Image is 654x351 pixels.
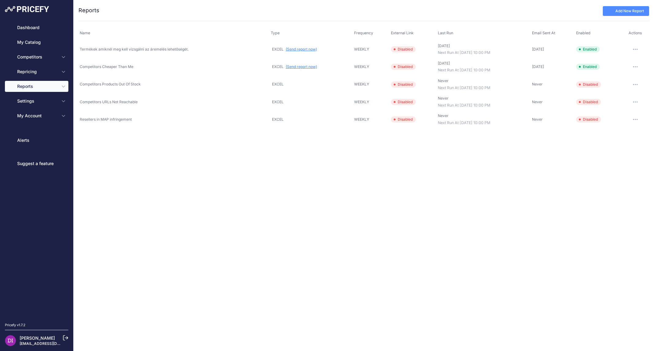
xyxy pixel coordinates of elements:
[576,46,600,52] span: Enabled
[272,64,284,69] span: EXCEL
[78,6,99,15] h2: Reports
[17,83,57,89] span: Reports
[391,81,416,88] span: Disabled
[576,64,600,70] span: Enabled
[576,99,601,105] span: Disabled
[391,64,416,70] span: Disabled
[354,64,369,69] span: WEEKLY
[391,31,414,35] span: External Link
[5,51,68,62] button: Competitors
[80,31,90,35] span: Name
[438,78,449,83] span: Never
[80,64,133,69] span: Competitors Cheaper Than Me
[576,116,601,123] span: Disabled
[532,47,544,51] span: [DATE]
[272,47,284,51] span: EXCEL
[272,82,284,86] span: EXCEL
[354,47,369,51] span: WEEKLY
[354,100,369,104] span: WEEKLY
[5,37,68,48] a: My Catalog
[272,117,284,122] span: EXCEL
[80,100,138,104] span: Competitors URLs Not Reachable
[5,66,68,77] button: Repricing
[532,64,544,69] span: [DATE]
[80,117,132,122] span: Resellers in MAP infringement
[603,6,649,16] a: Add New Report
[532,82,543,86] span: Never
[354,31,373,35] span: Frequency
[272,100,284,104] span: EXCEL
[5,110,68,121] button: My Account
[17,69,57,75] span: Repricing
[17,113,57,119] span: My Account
[5,96,68,107] button: Settings
[438,50,530,56] p: Next Run At [DATE] 10:00 PM
[391,46,416,52] span: Disabled
[5,158,68,169] a: Suggest a feature
[438,85,530,91] p: Next Run At [DATE] 10:00 PM
[354,117,369,122] span: WEEKLY
[532,117,543,122] span: Never
[438,43,450,48] span: [DATE]
[629,31,642,35] span: Actions
[576,31,591,35] span: Enabled
[5,6,49,12] img: Pricefy Logo
[286,64,317,69] button: (Send report now)
[80,47,189,51] span: Termékek amiknél meg kell vizsgálni az áremelés lehetőségét.
[576,81,601,88] span: Disabled
[80,82,141,86] span: Competitors Products Out Of Stock
[438,120,530,126] p: Next Run At [DATE] 10:00 PM
[438,96,449,100] span: Never
[5,323,25,328] div: Pricefy v1.7.2
[271,31,280,35] span: Type
[438,103,530,108] p: Next Run At [DATE] 10:00 PM
[532,31,555,35] span: Email Sent At
[17,54,57,60] span: Competitors
[438,31,453,35] span: Last Run
[286,47,317,52] button: (Send report now)
[438,67,530,73] p: Next Run At [DATE] 10:00 PM
[5,22,68,315] nav: Sidebar
[532,100,543,104] span: Never
[5,81,68,92] button: Reports
[20,341,84,346] a: [EMAIL_ADDRESS][DOMAIN_NAME]
[20,335,55,341] a: [PERSON_NAME]
[5,135,68,146] a: Alerts
[17,98,57,104] span: Settings
[438,113,449,118] span: Never
[391,99,416,105] span: Disabled
[438,61,450,66] span: [DATE]
[354,82,369,86] span: WEEKLY
[5,22,68,33] a: Dashboard
[391,116,416,123] span: Disabled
